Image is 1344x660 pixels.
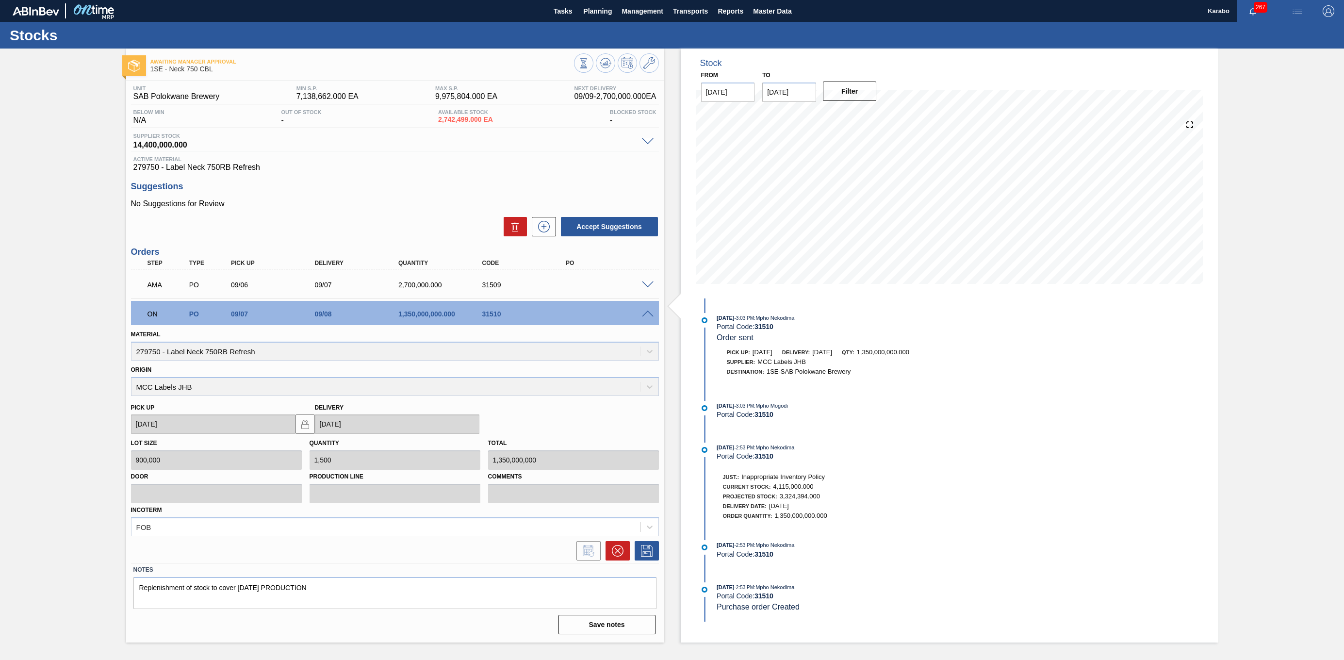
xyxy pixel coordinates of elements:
strong: 31510 [754,323,773,330]
div: Delete Suggestions [499,217,527,236]
button: Go to Master Data / General [639,53,659,73]
button: Schedule Inventory [618,53,637,73]
div: 31509 [480,281,576,289]
img: atual [702,447,707,453]
div: New suggestion [527,217,556,236]
span: Blocked Stock [610,109,656,115]
strong: 31510 [754,592,773,600]
div: Portal Code: [717,452,947,460]
span: Delivery Date: [723,503,767,509]
span: 2,742,499.000 EA [438,116,493,123]
span: Order sent [717,333,754,342]
span: Active Material [133,156,656,162]
span: Tasks [552,5,574,17]
button: Accept Suggestions [561,217,658,236]
img: TNhmsLtSVTkK8tSr43FrP2fwEKptu5GPRR3wAAAABJRU5ErkJggg== [13,7,59,16]
span: Below Min [133,109,164,115]
span: [DATE] [717,445,734,450]
div: 2,700,000.000 [396,281,492,289]
h3: Orders [131,247,659,257]
div: Portal Code: [717,323,947,330]
span: 3,324,394.000 [780,493,820,500]
div: N/A [131,109,167,125]
div: - [279,109,324,125]
input: mm/dd/yyyy [315,414,479,434]
span: 14,400,000.000 [133,139,637,148]
img: Ícone [128,60,140,72]
div: Save Order [630,541,659,561]
button: Update Chart [596,53,615,73]
button: Stocks Overview [574,53,593,73]
span: [DATE] [717,542,734,548]
div: Portal Code: [717,411,947,418]
div: 09/08/2025 [312,310,409,318]
label: Pick up [131,404,155,411]
label: Quantity [310,440,339,446]
div: 09/07/2025 [312,281,409,289]
label: Lot size [131,440,157,446]
span: 279750 - Label Neck 750RB Refresh [133,163,656,172]
strong: 31510 [754,452,773,460]
span: MAX S.P. [435,85,497,91]
span: 1,350,000,000.000 [774,512,827,519]
div: 1,350,000,000.000 [396,310,492,318]
span: 09/09 - 2,700,000.000 EA [574,92,656,101]
button: Filter [823,82,877,101]
span: : Mpho Nekodima [754,445,794,450]
span: Pick up: [727,349,750,355]
span: [DATE] [717,315,734,321]
label: Total [488,440,507,446]
div: Pick up [229,260,325,266]
input: mm/dd/yyyy [762,82,816,102]
label: Production Line [310,470,480,484]
button: locked [295,414,315,434]
input: mm/dd/yyyy [131,414,295,434]
span: 9,975,804.000 EA [435,92,497,101]
span: 4,115,000.000 [773,483,813,490]
label: Origin [131,366,152,373]
div: Portal Code: [717,550,947,558]
img: atual [702,405,707,411]
span: Management [622,5,663,17]
span: Projected Stock: [723,494,777,499]
label: to [762,72,770,79]
div: Accept Suggestions [556,216,659,237]
label: Incoterm [131,507,162,513]
p: ON [148,310,188,318]
img: locked [299,418,311,430]
div: Inform order change [572,541,601,561]
input: mm/dd/yyyy [701,82,755,102]
button: Save notes [558,615,656,634]
span: SAB Polokwane Brewery [133,92,220,101]
div: Type [187,260,232,266]
span: : Mpho Nekodima [754,315,794,321]
div: Step [145,260,191,266]
img: Logout [1323,5,1334,17]
span: - 3:03 PM [735,403,754,409]
span: Available Stock [438,109,493,115]
span: Destination: [727,369,764,375]
span: Supplier Stock [133,133,637,139]
img: atual [702,544,707,550]
div: Portal Code: [717,592,947,600]
span: Inappropriate Inventory Policy [741,473,825,480]
span: Transports [673,5,708,17]
div: Purchase order [187,310,232,318]
span: 1,350,000,000.000 [857,348,909,356]
div: 09/07/2025 [229,310,325,318]
div: 09/06/2025 [229,281,325,289]
span: : Mpho Nekodima [754,584,794,590]
label: Material [131,331,161,338]
span: [DATE] [812,348,832,356]
span: - 2:53 PM [735,543,754,548]
p: AMA [148,281,188,289]
span: Qty: [842,349,854,355]
span: 267 [1254,2,1267,13]
div: Delivery [312,260,409,266]
div: Code [480,260,576,266]
span: Unit [133,85,220,91]
button: Notifications [1237,4,1268,18]
span: Supplier: [727,359,755,365]
span: Purchase order Created [717,603,800,611]
span: - 2:53 PM [735,445,754,450]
